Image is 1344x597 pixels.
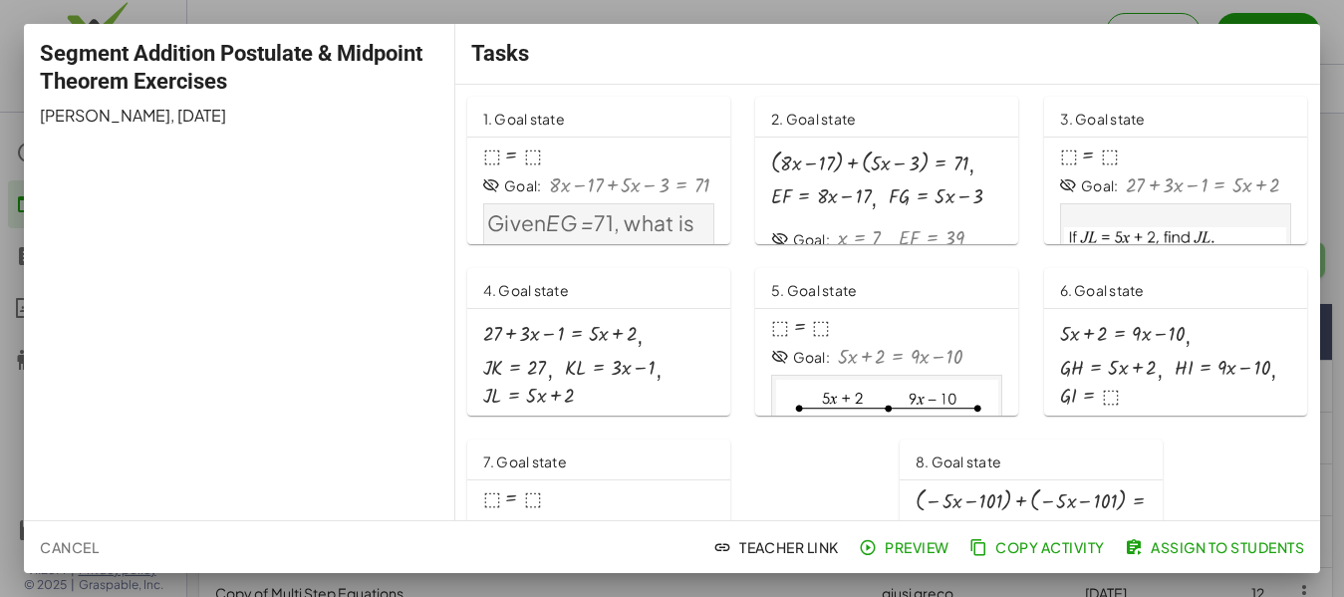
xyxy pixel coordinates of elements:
[40,538,99,556] span: Cancel
[547,351,553,385] span: ,
[881,221,899,255] span: ,
[467,268,731,416] a: 4. Goal state,,,,,
[40,105,170,126] span: [PERSON_NAME]
[900,440,1308,587] a: 8. Goal state,,,
[776,380,998,444] img: 896be4fde0d77964e77f895e73a7c2343d5505fc00332cd1e4ad1ce69875c572.png
[487,208,709,357] h2: Given 71, what is the equation you would need to write to solve this problem?
[771,110,856,128] span: 2. Goal state
[1060,281,1145,299] span: 6. Goal state
[916,513,922,547] span: ,
[1270,351,1276,385] span: ,
[546,209,594,236] em: EG =
[871,179,877,213] span: ,
[1060,110,1146,128] span: 3. Goal state
[863,538,949,556] span: Preview
[755,268,1019,416] a: 5. Goal stateGoal:
[483,281,569,299] span: 4. Goal state
[1044,268,1308,416] a: 6. Goal state,,,,,
[1060,176,1078,194] i: Goal State is hidden.
[1253,415,1271,448] span: ,
[1157,351,1163,385] span: ,
[1081,176,1118,196] div: Goal:
[1059,513,1065,547] span: ,
[637,317,643,351] span: ,
[771,230,789,248] i: Goal State is hidden.
[483,176,501,194] i: Goal State is hidden.
[1121,529,1312,565] button: Assign to Students
[855,529,957,565] button: Preview
[1172,415,1190,448] span: ,
[755,97,1019,244] a: 2. Goal state,,Goal:,,
[455,24,1320,84] div: Tasks
[965,529,1113,565] button: Copy Activity
[1064,227,1286,312] img: 31154a2a5d0f50f60e7b8cceed950d33e11d0dab85bbd8366b0386564885ba76.png
[601,415,619,448] span: ,
[467,440,876,587] a: 7. Goal stateGoal:
[973,538,1105,556] span: Copy Activity
[771,281,857,299] span: 5. Goal state
[771,348,789,366] i: Goal State is hidden.
[504,176,541,196] div: Goal:
[32,529,107,565] button: Cancel
[793,230,830,250] div: Goal:
[656,351,662,385] span: ,
[709,529,847,565] button: Teacher Link
[1185,317,1191,351] span: ,
[968,146,974,179] span: ,
[40,41,422,94] span: Segment Addition Postulate & Midpoint Theorem Exercises
[1044,97,1308,244] a: 3. Goal stateGoal:
[793,348,830,368] div: Goal:
[964,221,982,255] span: ,
[1129,538,1304,556] span: Assign to Students
[170,105,226,126] span: , [DATE]
[682,415,700,448] span: ,
[483,110,565,128] span: 1. Goal state
[483,452,567,470] span: 7. Goal state
[467,97,731,244] a: 1. Goal stateGoal:GivenEG =71, what is the equation you would need to write to solve this problem?
[717,538,839,556] span: Teacher Link
[916,452,1001,470] span: 8. Goal state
